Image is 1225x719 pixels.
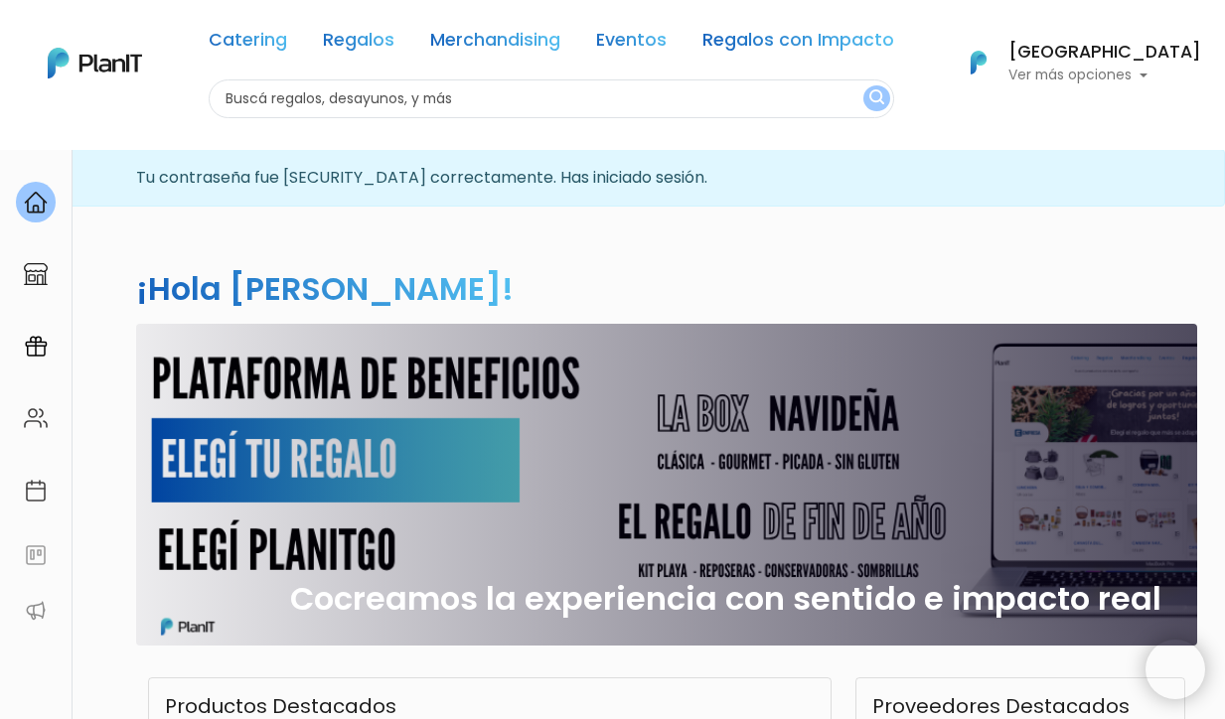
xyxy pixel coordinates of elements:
h2: Cocreamos la experiencia con sentido e impacto real [290,580,1161,618]
iframe: trengo-widget-launcher [1146,640,1205,699]
h3: Proveedores Destacados [872,694,1130,718]
img: PlanIt Logo [48,48,142,78]
a: Merchandising [430,32,560,56]
a: Regalos [323,32,394,56]
img: people-662611757002400ad9ed0e3c099ab2801c6687ba6c219adb57efc949bc21e19d.svg [24,406,48,430]
a: Regalos con Impacto [702,32,894,56]
a: Eventos [596,32,667,56]
h6: [GEOGRAPHIC_DATA] [1008,44,1201,62]
input: Buscá regalos, desayunos, y más [209,79,894,118]
img: PlanIt Logo [957,41,1000,84]
a: Catering [209,32,287,56]
h2: ¡Hola [PERSON_NAME]! [136,266,514,311]
iframe: trengo-widget-status [847,632,1146,711]
img: feedback-78b5a0c8f98aac82b08bfc38622c3050aee476f2c9584af64705fc4e61158814.svg [24,543,48,567]
p: Ver más opciones [1008,69,1201,82]
img: home-e721727adea9d79c4d83392d1f703f7f8bce08238fde08b1acbfd93340b81755.svg [24,191,48,215]
img: campaigns-02234683943229c281be62815700db0a1741e53638e28bf9629b52c665b00959.svg [24,335,48,359]
h3: Productos Destacados [165,694,396,718]
button: PlanIt Logo [GEOGRAPHIC_DATA] Ver más opciones [945,37,1201,88]
img: marketplace-4ceaa7011d94191e9ded77b95e3339b90024bf715f7c57f8cf31f2d8c509eaba.svg [24,262,48,286]
img: calendar-87d922413cdce8b2cf7b7f5f62616a5cf9e4887200fb71536465627b3292af00.svg [24,479,48,503]
img: search_button-432b6d5273f82d61273b3651a40e1bd1b912527efae98b1b7a1b2c0702e16a8d.svg [869,89,884,108]
img: partners-52edf745621dab592f3b2c58e3bca9d71375a7ef29c3b500c9f145b62cc070d4.svg [24,599,48,623]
